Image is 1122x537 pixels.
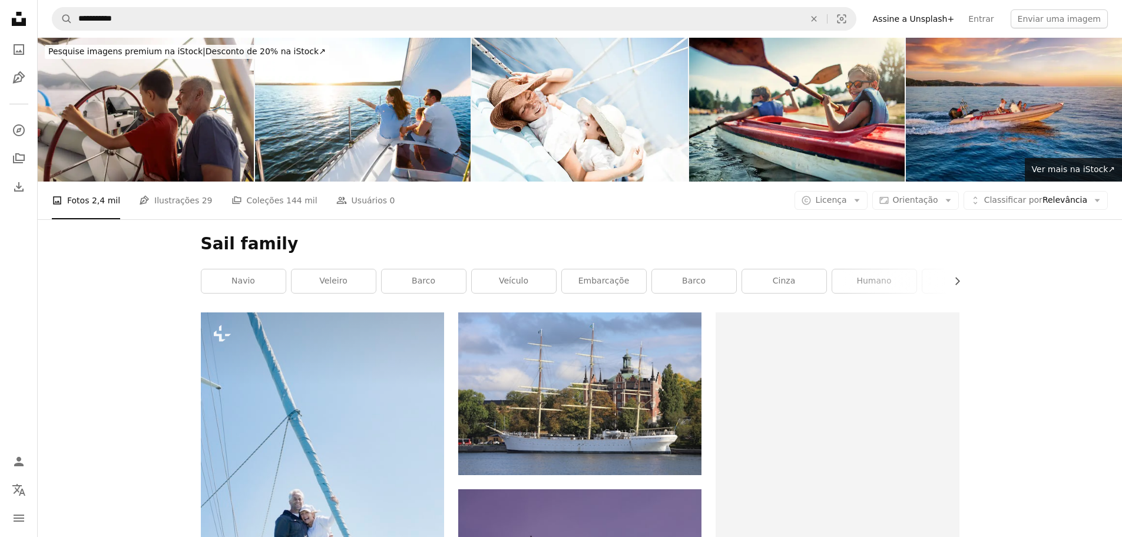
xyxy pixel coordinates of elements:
[472,38,688,182] img: Família de vela
[7,66,31,90] a: Ilustrações
[7,450,31,473] a: Entrar / Cadastrar-se
[742,269,826,293] a: cinza
[7,118,31,142] a: Explorar
[201,269,286,293] a: navio
[984,195,1087,206] span: Relevância
[1032,164,1115,174] span: Ver mais na iStock ↗
[7,147,31,170] a: Coleções
[255,38,471,182] img: Família sentada no convés do iate navegando através do mar
[984,195,1042,205] span: Classificar por
[922,269,1007,293] a: pessoa
[689,38,905,182] img: Dois meninos que apreciam kayaking no lago
[7,38,31,61] a: Fotos
[1011,9,1108,28] button: Enviar uma imagem
[38,38,254,182] img: Father teaching his son how to steer with sailboat
[7,506,31,530] button: Menu
[52,8,72,30] button: Pesquise na Unsplash
[562,269,646,293] a: Embarcaçõe
[292,269,376,293] a: veleiro
[472,269,556,293] a: veículo
[382,269,466,293] a: barco
[801,8,827,30] button: Limpar
[964,191,1108,210] button: Classificar porRelevância
[961,9,1001,28] a: Entrar
[7,478,31,502] button: Idioma
[286,194,317,207] span: 144 mil
[48,47,326,56] span: Desconto de 20% na iStock ↗
[458,312,701,475] img: Um grande barco branco flutuando em cima de um corpo de água
[231,182,317,219] a: Coleções 144 mil
[872,191,959,210] button: Orientação
[7,175,31,199] a: Histórico de downloads
[1025,158,1122,182] a: Ver mais na iStock↗
[52,7,856,31] form: Pesquise conteúdo visual em todo o site
[652,269,736,293] a: Barco
[832,269,916,293] a: humano
[795,191,867,210] button: Licença
[202,194,213,207] span: 29
[336,182,395,219] a: Usuários 0
[390,194,395,207] span: 0
[866,9,962,28] a: Assine a Unsplash+
[893,195,938,205] span: Orientação
[201,490,444,500] a: um homem e uma mulher em pé em um veleiro
[139,182,212,219] a: Ilustrações 29
[906,38,1122,182] img: Uma família feliz em uma lancha RIB desfruta de um cruzeiro ao pôr do sol no verão
[201,233,959,255] h1: Sail family
[815,195,846,205] span: Licença
[458,388,701,399] a: Um grande barco branco flutuando em cima de um corpo de água
[946,269,959,293] button: rolar lista para a direita
[48,47,206,56] span: Pesquise imagens premium na iStock |
[38,38,336,66] a: Pesquise imagens premium na iStock|Desconto de 20% na iStock↗
[828,8,856,30] button: Pesquisa visual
